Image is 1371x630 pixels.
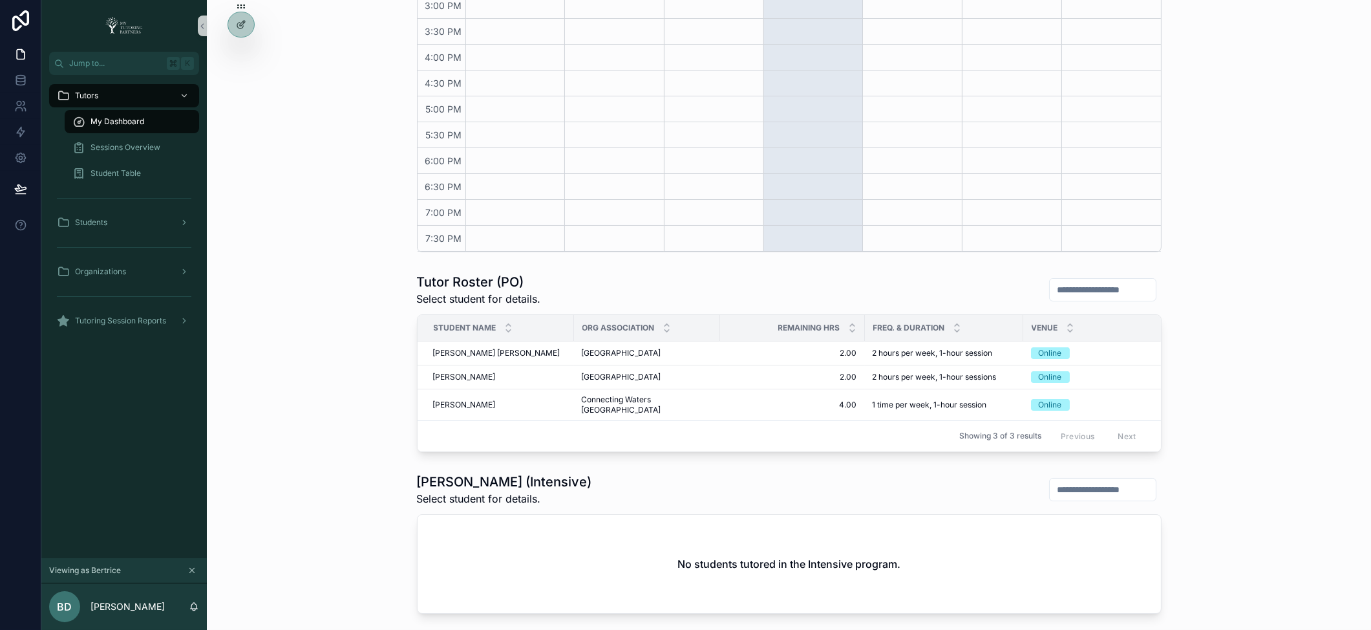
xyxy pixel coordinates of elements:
span: Students [75,217,107,228]
span: Org Association [582,323,655,333]
a: Online [1031,347,1162,359]
a: 1 time per week, 1-hour session [873,400,1015,410]
h1: [PERSON_NAME] (Intensive) [417,473,592,491]
span: Student Name [434,323,496,333]
button: Jump to...K [49,52,199,75]
a: Sessions Overview [65,136,199,159]
span: 4:30 PM [422,78,465,89]
a: Organizations [49,260,199,283]
h1: Tutor Roster (PO) [417,273,541,291]
span: 6:30 PM [422,181,465,192]
span: 5:30 PM [423,129,465,140]
a: [PERSON_NAME] [433,372,566,382]
img: App logo [101,16,147,36]
span: [GEOGRAPHIC_DATA] [582,348,661,358]
span: Tutors [75,91,98,101]
span: Viewing as Bertrice [49,565,121,576]
span: Venue [1032,323,1058,333]
span: Remaining Hrs [778,323,840,333]
a: [PERSON_NAME] [433,400,566,410]
div: Online [1039,347,1062,359]
div: Online [1039,371,1062,383]
a: 2 hours per week, 1-hour session [873,348,1015,358]
a: Tutors [49,84,199,107]
span: 4:00 PM [422,52,465,63]
a: 2.00 [728,372,857,382]
span: Freq. & Duration [873,323,945,333]
span: [PERSON_NAME] [PERSON_NAME] [433,348,560,358]
p: [PERSON_NAME] [90,600,165,613]
span: 1 time per week, 1-hour session [873,400,987,410]
span: Student Table [90,168,141,179]
span: [PERSON_NAME] [433,400,496,410]
span: Select student for details. [417,491,592,506]
div: Online [1039,399,1062,411]
span: Jump to... [69,58,162,69]
a: Students [49,211,199,234]
a: 2 hours per week, 1-hour sessions [873,372,1015,382]
span: [PERSON_NAME] [433,372,496,382]
span: 6:00 PM [422,155,465,166]
a: Student Table [65,162,199,185]
span: Organizations [75,266,126,277]
span: Select student for details. [417,291,541,307]
a: 4.00 [728,400,857,410]
span: 5:00 PM [423,103,465,114]
a: 2.00 [728,348,857,358]
span: 2 hours per week, 1-hour sessions [873,372,997,382]
a: Tutoring Session Reports [49,309,199,332]
span: 2 hours per week, 1-hour session [873,348,993,358]
span: [GEOGRAPHIC_DATA] [582,372,661,382]
a: My Dashboard [65,110,199,133]
h2: No students tutored in the Intensive program. [677,556,900,572]
span: Tutoring Session Reports [75,316,166,326]
div: scrollable content [41,75,207,349]
a: [GEOGRAPHIC_DATA] [582,348,712,358]
span: Showing 3 of 3 results [959,431,1041,441]
a: Connecting Waters [GEOGRAPHIC_DATA] [582,395,712,415]
span: 7:00 PM [423,207,465,218]
span: BD [58,599,72,614]
span: 3:30 PM [422,26,465,37]
span: 7:30 PM [423,233,465,244]
a: [PERSON_NAME] [PERSON_NAME] [433,348,566,358]
a: Online [1031,399,1162,411]
span: Sessions Overview [90,142,160,153]
a: Online [1031,371,1162,383]
a: [GEOGRAPHIC_DATA] [582,372,712,382]
span: K [182,58,193,69]
span: My Dashboard [90,116,144,127]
